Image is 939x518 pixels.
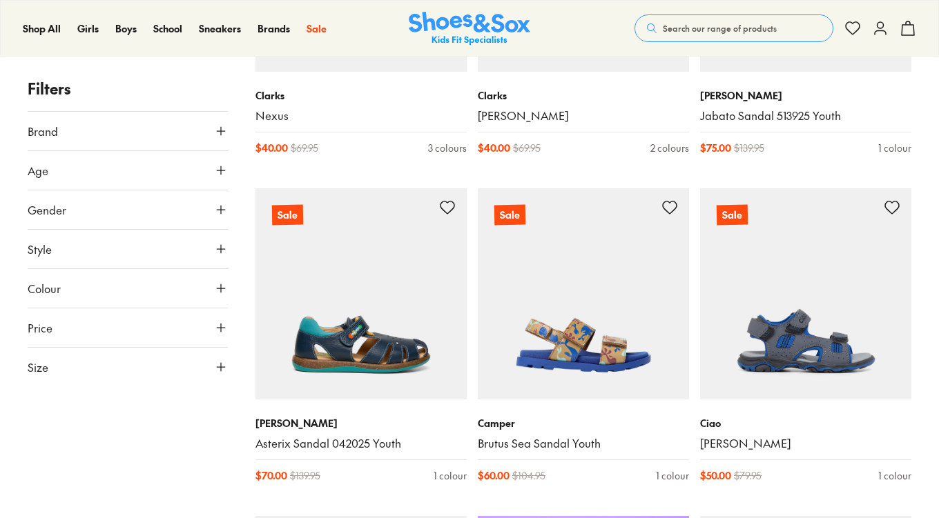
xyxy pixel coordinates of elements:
button: Gender [28,190,228,229]
span: $ 40.00 [478,141,510,155]
span: Search our range of products [663,22,777,34]
span: $ 75.00 [700,141,731,155]
img: SNS_Logo_Responsive.svg [409,12,530,46]
p: Ciao [700,416,911,430]
div: 1 colour [434,468,467,483]
span: Colour [28,280,61,297]
span: $ 139.95 [734,141,764,155]
span: Boys [115,21,137,35]
span: Price [28,319,52,336]
span: Brands [258,21,290,35]
p: Filters [28,77,228,100]
span: School [153,21,182,35]
span: $ 139.95 [290,468,320,483]
p: Camper [478,416,689,430]
p: Clarks [478,88,689,103]
p: Clarks [255,88,467,103]
div: 1 colour [878,141,911,155]
a: Girls [77,21,99,36]
button: Size [28,348,228,386]
button: Colour [28,269,228,308]
a: [PERSON_NAME] [700,436,911,451]
span: Sneakers [199,21,241,35]
a: Brutus Sea Sandal Youth [478,436,689,451]
span: Girls [77,21,99,35]
a: Boys [115,21,137,36]
a: Nexus [255,108,467,123]
span: $ 60.00 [478,468,510,483]
p: Sale [272,205,303,226]
a: Jabato Sandal 513925 Youth [700,108,911,123]
span: Gender [28,201,66,218]
a: School [153,21,182,36]
div: 1 colour [878,468,911,483]
div: 1 colour [656,468,689,483]
button: Brand [28,112,228,150]
span: $ 69.95 [513,141,541,155]
span: $ 104.95 [512,468,545,483]
a: Sale [478,188,689,399]
button: Price [28,308,228,347]
p: [PERSON_NAME] [255,416,467,430]
span: $ 69.95 [291,141,318,155]
span: $ 50.00 [700,468,731,483]
button: Style [28,230,228,268]
a: Sale [307,21,327,36]
span: Size [28,359,48,375]
a: Shoes & Sox [409,12,530,46]
div: 3 colours [428,141,467,155]
a: Sale [255,188,467,399]
span: Age [28,162,48,179]
p: [PERSON_NAME] [700,88,911,103]
span: Sale [307,21,327,35]
a: Asterix Sandal 042025 Youth [255,436,467,451]
span: Shop All [23,21,61,35]
div: 2 colours [650,141,689,155]
span: Brand [28,123,58,139]
button: Search our range of products [635,14,833,42]
a: Brands [258,21,290,36]
a: Sale [700,188,911,399]
p: Sale [717,205,748,226]
a: Sneakers [199,21,241,36]
span: $ 70.00 [255,468,287,483]
span: $ 79.95 [734,468,762,483]
a: [PERSON_NAME] [478,108,689,123]
p: Sale [494,205,525,226]
a: Shop All [23,21,61,36]
span: Style [28,241,52,257]
span: $ 40.00 [255,141,288,155]
button: Age [28,151,228,190]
